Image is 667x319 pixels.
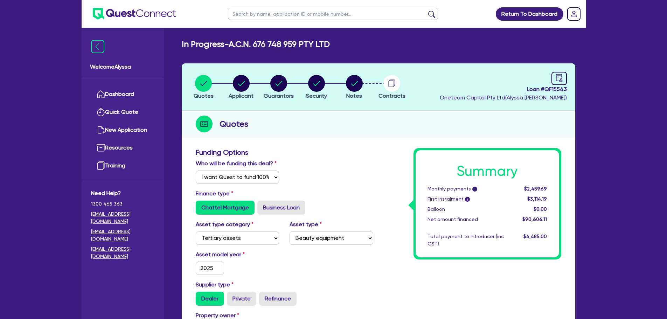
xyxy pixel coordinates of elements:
[263,75,294,100] button: Guarantors
[91,40,104,53] img: icon-menu-close
[565,5,583,23] a: Dropdown toggle
[182,39,330,49] h2: In Progress - A.C.N. 676 748 959 PTY LTD
[346,92,362,99] span: Notes
[91,200,154,208] span: 1300 465 363
[422,206,509,213] div: Balloon
[91,139,154,157] a: Resources
[524,186,547,192] span: $2,459.69
[91,228,154,243] a: [EMAIL_ADDRESS][DOMAIN_NAME]
[93,8,176,20] img: quest-connect-logo-blue
[496,7,563,21] a: Return To Dashboard
[422,233,509,248] div: Total payment to introducer (inc GST)
[428,163,547,180] h1: Summary
[472,187,477,192] span: i
[190,250,285,259] label: Asset model year
[527,196,547,202] span: $3,114.19
[259,292,297,306] label: Refinance
[555,74,563,82] span: audit
[228,75,254,100] button: Applicant
[523,234,547,239] span: $4,485.00
[257,201,305,215] label: Business Loan
[196,201,255,215] label: Chattel Mortgage
[196,159,277,168] label: Who will be funding this deal?
[465,197,470,202] span: i
[97,126,105,134] img: new-application
[264,92,294,99] span: Guarantors
[91,103,154,121] a: Quick Quote
[290,220,322,229] label: Asset type
[346,75,363,100] button: Notes
[91,210,154,225] a: [EMAIL_ADDRESS][DOMAIN_NAME]
[194,92,214,99] span: Quotes
[378,92,405,99] span: Contracts
[196,280,234,289] label: Supplier type
[193,75,214,100] button: Quotes
[91,85,154,103] a: Dashboard
[228,8,438,20] input: Search by name, application ID or mobile number...
[534,206,547,212] span: $0.00
[97,161,105,170] img: training
[229,92,253,99] span: Applicant
[91,189,154,197] span: Need Help?
[422,195,509,203] div: First instalment
[91,121,154,139] a: New Application
[227,292,256,306] label: Private
[196,116,213,132] img: step-icon
[306,75,327,100] button: Security
[91,245,154,260] a: [EMAIL_ADDRESS][DOMAIN_NAME]
[196,148,373,157] h3: Funding Options
[522,216,547,222] span: $90,606.11
[196,292,224,306] label: Dealer
[440,85,567,93] span: Loan # QF15543
[422,185,509,193] div: Monthly payments
[306,92,327,99] span: Security
[91,157,154,175] a: Training
[440,94,567,101] span: Oneteam Capital Pty Ltd ( Alyssa [PERSON_NAME] )
[97,144,105,152] img: resources
[97,108,105,116] img: quick-quote
[196,189,233,198] label: Finance type
[220,118,248,130] h2: Quotes
[422,216,509,223] div: Net amount financed
[196,220,253,229] label: Asset type category
[378,75,406,100] button: Contracts
[90,63,155,71] span: Welcome Alyssa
